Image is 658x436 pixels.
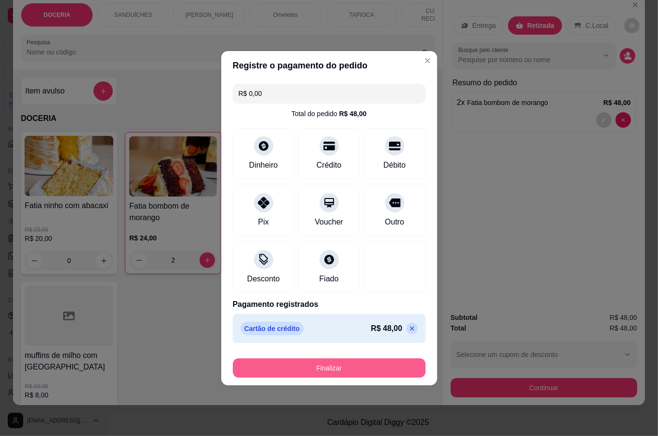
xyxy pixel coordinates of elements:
div: Voucher [315,216,343,228]
div: Outro [385,216,404,228]
p: Pagamento registrados [233,299,426,310]
button: Finalizar [233,358,426,378]
div: Pix [258,216,269,228]
div: R$ 48,00 [339,109,367,119]
div: Total do pedido [292,109,367,119]
div: Crédito [317,159,342,171]
p: Cartão de crédito [241,322,304,335]
div: Desconto [247,273,280,285]
div: Dinheiro [249,159,278,171]
p: R$ 48,00 [371,323,403,334]
div: Fiado [319,273,338,285]
button: Close [420,53,435,68]
input: Ex.: hambúrguer de cordeiro [239,84,420,103]
header: Registre o pagamento do pedido [221,51,437,80]
div: Débito [383,159,405,171]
